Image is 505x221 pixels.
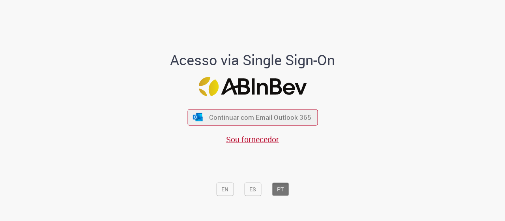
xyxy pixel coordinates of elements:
[193,113,204,121] img: ícone Azure/Microsoft 360
[216,182,234,196] button: EN
[272,182,289,196] button: PT
[244,182,261,196] button: ES
[198,77,307,96] img: Logo ABInBev
[143,52,362,68] h1: Acesso via Single Sign-On
[187,109,318,125] button: ícone Azure/Microsoft 360 Continuar com Email Outlook 365
[226,134,279,144] a: Sou fornecedor
[209,113,311,122] span: Continuar com Email Outlook 365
